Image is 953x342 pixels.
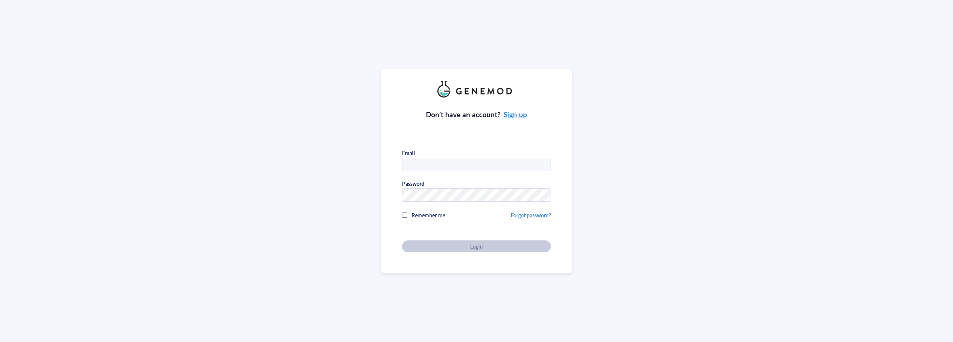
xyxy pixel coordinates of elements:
[511,211,551,219] a: Forgot password?
[412,211,445,219] span: Remember me
[402,180,424,187] div: Password
[402,150,415,156] div: Email
[504,109,527,119] a: Sign up
[437,81,516,98] img: genemod_logo_light-BcqUzbGq.png
[426,109,528,120] div: Don’t have an account?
